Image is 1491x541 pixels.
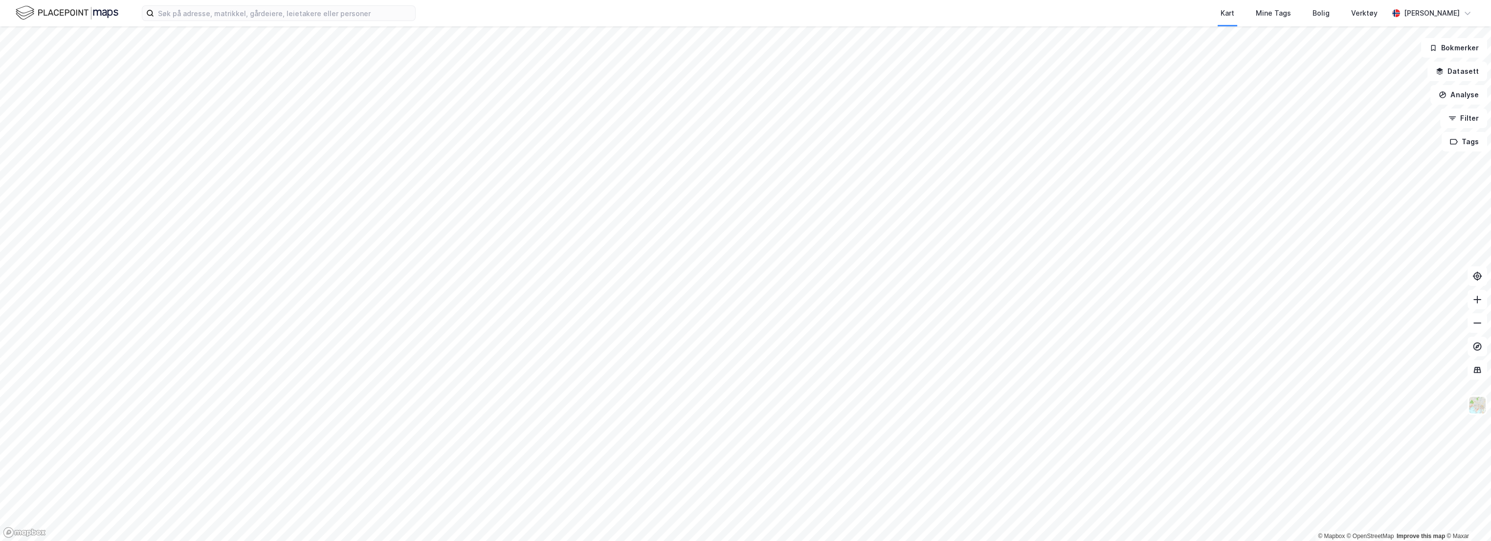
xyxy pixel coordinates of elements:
a: Mapbox [1318,533,1345,540]
a: OpenStreetMap [1347,533,1394,540]
a: Mapbox homepage [3,527,46,538]
input: Søk på adresse, matrikkel, gårdeiere, leietakere eller personer [154,6,415,21]
div: Mine Tags [1256,7,1291,19]
div: Bolig [1313,7,1330,19]
button: Datasett [1427,62,1487,81]
button: Tags [1442,132,1487,151]
button: Bokmerker [1421,38,1487,58]
div: Verktøy [1351,7,1378,19]
a: Improve this map [1397,533,1445,540]
div: [PERSON_NAME] [1404,7,1460,19]
div: Kart [1221,7,1234,19]
img: Z [1468,396,1487,414]
button: Analyse [1430,85,1487,105]
button: Filter [1440,108,1487,128]
div: Kontrollprogram for chat [1442,494,1491,541]
img: logo.f888ab2527a4732fd821a326f86c7f29.svg [16,4,118,22]
iframe: Chat Widget [1442,494,1491,541]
